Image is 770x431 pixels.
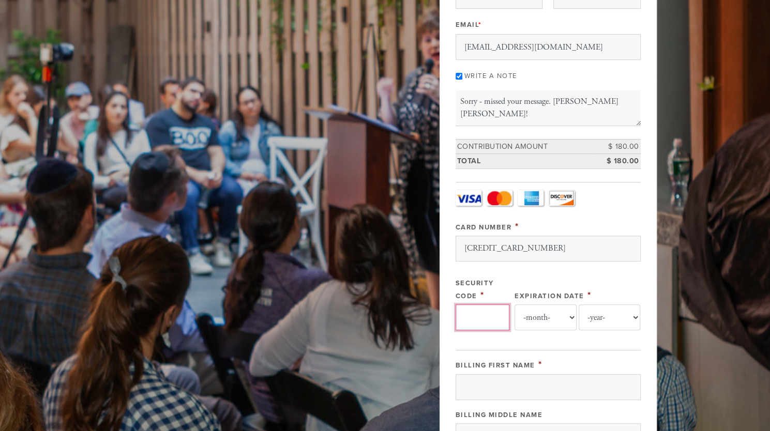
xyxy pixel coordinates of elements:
label: Write a note [464,72,517,80]
a: Discover [549,190,575,206]
span: This field is required. [587,289,592,301]
span: This field is required. [480,289,485,301]
td: $ 180.00 [594,154,641,169]
select: Expiration Date year [579,304,641,330]
a: Visa [456,190,481,206]
label: Email [456,20,482,29]
a: MasterCard [487,190,512,206]
label: Security Code [456,279,494,300]
label: Expiration Date [515,292,584,300]
label: Billing Middle Name [456,411,543,419]
td: Total [456,154,594,169]
select: Expiration Date month [515,304,577,330]
label: Card Number [456,223,512,232]
label: Billing First Name [456,361,535,370]
td: Contribution Amount [456,139,594,154]
span: This field is required. [478,21,482,29]
span: This field is required. [538,359,542,370]
td: $ 180.00 [594,139,641,154]
a: Amex [518,190,543,206]
span: This field is required. [515,221,519,232]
